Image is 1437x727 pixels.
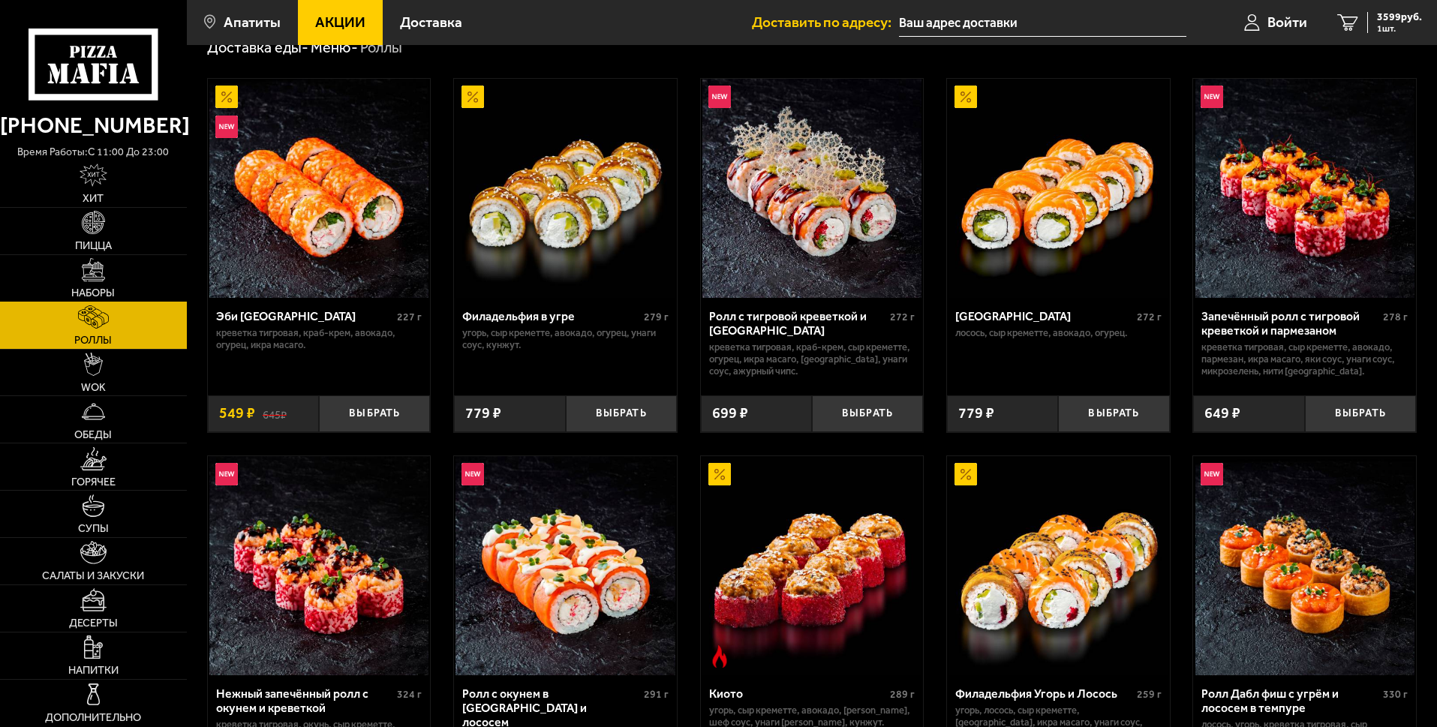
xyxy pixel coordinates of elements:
[400,15,462,29] span: Доставка
[45,712,141,723] span: Дополнительно
[315,15,365,29] span: Акции
[890,311,915,323] span: 272 г
[263,406,287,421] s: 645 ₽
[207,38,308,56] a: Доставка еды-
[461,86,484,108] img: Акционный
[1377,24,1422,33] span: 1 шт.
[219,406,255,421] span: 549 ₽
[208,456,431,675] a: НовинкаНежный запечённый ролл с окунем и креветкой
[209,456,428,675] img: Нежный запечённый ролл с окунем и креветкой
[701,79,924,298] a: НовинкаРолл с тигровой креветкой и Гуакамоле
[1383,688,1408,701] span: 330 г
[948,456,1168,675] img: Филадельфия Угорь и Лосось
[954,86,977,108] img: Акционный
[701,456,924,675] a: АкционныйОстрое блюдоКиото
[224,15,281,29] span: Апатиты
[1267,15,1307,29] span: Войти
[1195,79,1414,298] img: Запечённый ролл с тигровой креветкой и пармезаном
[708,645,731,668] img: Острое блюдо
[454,79,677,298] a: АкционныйФиладельфия в угре
[890,688,915,701] span: 289 г
[209,79,428,298] img: Эби Калифорния
[948,79,1168,298] img: Филадельфия
[709,309,887,338] div: Ролл с тигровой креветкой и [GEOGRAPHIC_DATA]
[81,382,106,393] span: WOK
[454,456,677,675] a: НовинкаРолл с окунем в темпуре и лососем
[1305,395,1416,432] button: Выбрать
[954,463,977,485] img: Акционный
[215,116,238,138] img: Новинка
[702,79,921,298] img: Ролл с тигровой креветкой и Гуакамоле
[1137,688,1162,701] span: 259 г
[74,429,112,440] span: Обеды
[644,688,669,701] span: 291 г
[465,406,501,421] span: 779 ₽
[955,309,1133,323] div: [GEOGRAPHIC_DATA]
[1137,311,1162,323] span: 272 г
[462,309,640,323] div: Филадельфия в угре
[311,38,358,56] a: Меню-
[1193,456,1416,675] a: НовинкаРолл Дабл фиш с угрём и лососем в темпуре
[812,395,923,432] button: Выбрать
[955,327,1162,339] p: лосось, Сыр креметте, авокадо, огурец.
[566,395,677,432] button: Выбрать
[83,193,104,204] span: Хит
[709,341,915,377] p: креветка тигровая, краб-крем, Сыр креметте, огурец, икра масаго, [GEOGRAPHIC_DATA], унаги соус, а...
[78,523,109,534] span: Супы
[462,327,669,351] p: угорь, Сыр креметте, авокадо, огурец, унаги соус, кунжут.
[644,311,669,323] span: 279 г
[1058,395,1169,432] button: Выбрать
[397,688,422,701] span: 324 г
[42,570,144,581] span: Салаты и закуски
[947,79,1170,298] a: АкционныйФиладельфия
[397,311,422,323] span: 227 г
[215,463,238,485] img: Новинка
[1201,86,1223,108] img: Новинка
[708,463,731,485] img: Акционный
[68,665,119,676] span: Напитки
[1204,406,1240,421] span: 649 ₽
[1383,311,1408,323] span: 278 г
[1201,463,1223,485] img: Новинка
[455,456,675,675] img: Ролл с окунем в темпуре и лососем
[709,686,887,701] div: Киото
[461,463,484,485] img: Новинка
[75,240,112,251] span: Пицца
[708,86,731,108] img: Новинка
[360,38,402,58] div: Роллы
[455,79,675,298] img: Филадельфия в угре
[215,86,238,108] img: Акционный
[1201,309,1379,338] div: Запечённый ролл с тигровой креветкой и пармезаном
[947,456,1170,675] a: АкционныйФиладельфия Угорь и Лосось
[71,476,116,488] span: Горячее
[1195,456,1414,675] img: Ролл Дабл фиш с угрём и лососем в темпуре
[1201,686,1379,715] div: Ролл Дабл фиш с угрём и лососем в темпуре
[69,617,118,629] span: Десерты
[899,9,1186,37] input: Ваш адрес доставки
[958,406,994,421] span: 779 ₽
[1193,79,1416,298] a: НовинкаЗапечённый ролл с тигровой креветкой и пармезаном
[216,686,394,715] div: Нежный запечённый ролл с окунем и креветкой
[712,406,748,421] span: 699 ₽
[702,456,921,675] img: Киото
[955,686,1133,701] div: Филадельфия Угорь и Лосось
[1377,12,1422,23] span: 3599 руб.
[1201,341,1408,377] p: креветка тигровая, Сыр креметте, авокадо, пармезан, икра масаго, яки соус, унаги соус, микрозелен...
[752,15,899,29] span: Доставить по адресу:
[216,327,422,351] p: креветка тигровая, краб-крем, авокадо, огурец, икра масаго.
[74,335,112,346] span: Роллы
[71,287,115,299] span: Наборы
[319,395,430,432] button: Выбрать
[208,79,431,298] a: АкционныйНовинкаЭби Калифорния
[216,309,394,323] div: Эби [GEOGRAPHIC_DATA]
